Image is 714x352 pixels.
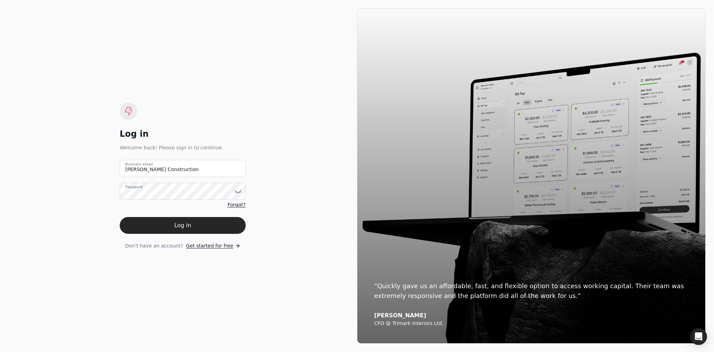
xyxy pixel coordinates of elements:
[186,242,240,250] a: Get started for free
[120,128,246,140] div: Log in
[374,320,688,327] div: CFO @ Trimark Interiors Ltd.
[186,242,233,250] span: Get started for free
[120,217,246,234] button: Log in
[374,312,688,319] div: [PERSON_NAME]
[374,281,688,301] div: “Quickly gave us an affordable, fast, and flexible option to access working capital. Their team w...
[120,144,246,151] div: Welcome back! Please sign in to continue.
[125,242,183,250] span: Don't have an account?
[125,162,153,167] label: Business email
[125,184,142,190] label: Password
[690,328,707,345] div: Open Intercom Messenger
[227,201,246,209] a: Forgot?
